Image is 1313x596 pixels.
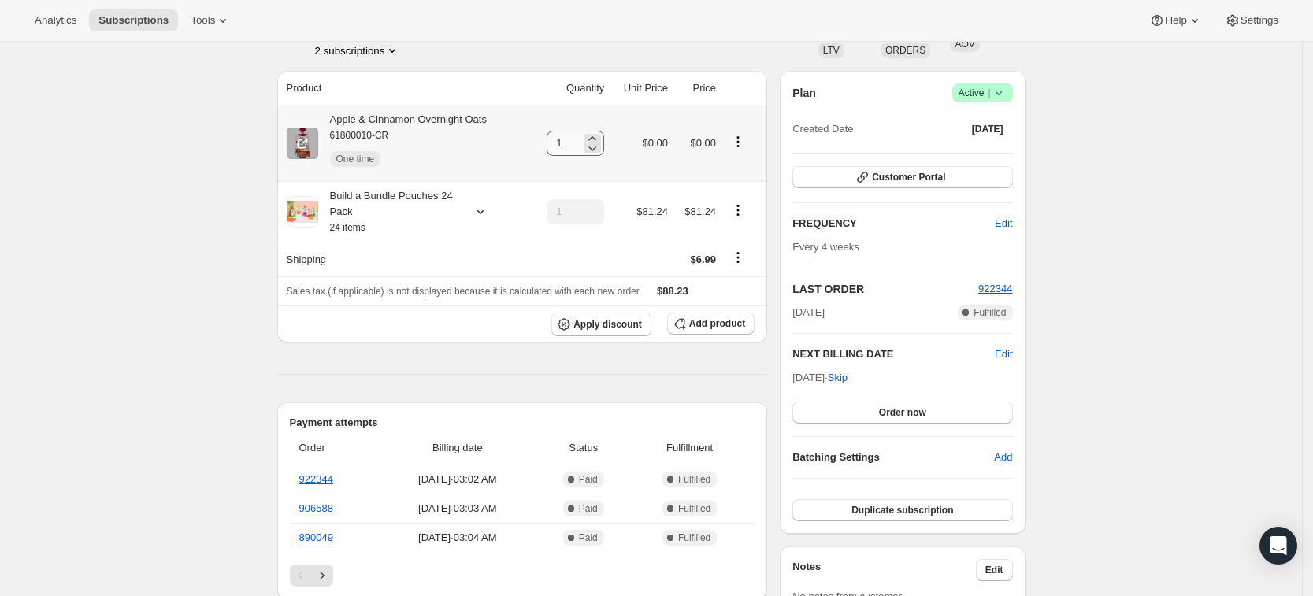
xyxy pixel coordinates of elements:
[25,9,86,31] button: Analytics
[974,306,1006,319] span: Fulfilled
[287,286,642,297] span: Sales tax (if applicable) is not displayed because it is calculated with each new order.
[89,9,178,31] button: Subscriptions
[985,211,1022,236] button: Edit
[985,445,1022,470] button: Add
[818,365,857,391] button: Skip
[290,565,755,587] nav: Pagination
[382,501,532,516] span: [DATE] · 03:03 AM
[318,188,460,235] div: Build a Bundle Pouches 24 Pack
[1241,14,1278,27] span: Settings
[959,85,1007,101] span: Active
[851,504,953,516] span: Duplicate subscription
[678,473,710,486] span: Fulfilled
[725,202,751,219] button: Product actions
[579,473,598,486] span: Paid
[879,406,926,419] span: Order now
[551,313,651,336] button: Apply discount
[287,128,318,159] img: product img
[1215,9,1288,31] button: Settings
[725,133,751,150] button: Product actions
[995,346,1012,362] button: Edit
[792,241,859,253] span: Every 4 weeks
[181,9,240,31] button: Tools
[988,87,990,99] span: |
[691,137,717,149] span: $0.00
[689,317,745,330] span: Add product
[609,71,673,106] th: Unit Price
[792,559,976,581] h3: Notes
[530,71,609,106] th: Quantity
[792,216,995,231] h2: FREQUENCY
[684,205,716,217] span: $81.24
[336,153,375,165] span: One time
[995,216,1012,231] span: Edit
[823,45,840,56] span: LTV
[657,285,688,297] span: $88.23
[985,564,1003,576] span: Edit
[299,531,333,543] a: 890049
[828,370,848,386] span: Skip
[634,440,745,456] span: Fulfillment
[994,450,1012,465] span: Add
[35,14,76,27] span: Analytics
[1140,9,1211,31] button: Help
[667,313,755,335] button: Add product
[792,305,825,320] span: [DATE]
[792,281,978,297] h2: LAST ORDER
[978,281,1012,297] button: 922344
[636,205,668,217] span: $81.24
[792,121,853,137] span: Created Date
[277,71,531,106] th: Product
[792,402,1012,424] button: Order now
[691,254,717,265] span: $6.99
[330,222,365,233] small: 24 items
[382,472,532,487] span: [DATE] · 03:02 AM
[299,473,333,485] a: 922344
[673,71,721,106] th: Price
[872,171,945,183] span: Customer Portal
[382,440,532,456] span: Billing date
[318,112,487,175] div: Apple & Cinnamon Overnight Oats
[277,242,531,276] th: Shipping
[642,137,668,149] span: $0.00
[678,531,710,544] span: Fulfilled
[382,530,532,546] span: [DATE] · 03:04 AM
[290,415,755,431] h2: Payment attempts
[978,283,1012,294] a: 922344
[792,450,994,465] h6: Batching Settings
[1165,14,1186,27] span: Help
[311,565,333,587] button: Next
[573,318,642,331] span: Apply discount
[962,118,1013,140] button: [DATE]
[542,440,625,456] span: Status
[885,45,925,56] span: ORDERS
[191,14,215,27] span: Tools
[290,431,378,465] th: Order
[1259,527,1297,565] div: Open Intercom Messenger
[792,346,995,362] h2: NEXT BILLING DATE
[299,502,333,514] a: 906588
[678,502,710,515] span: Fulfilled
[792,372,848,383] span: [DATE] ·
[792,85,816,101] h2: Plan
[98,14,169,27] span: Subscriptions
[792,166,1012,188] button: Customer Portal
[976,559,1013,581] button: Edit
[579,502,598,515] span: Paid
[579,531,598,544] span: Paid
[330,130,389,141] small: 61800010-CR
[315,43,401,58] button: Product actions
[972,123,1003,135] span: [DATE]
[792,499,1012,521] button: Duplicate subscription
[725,249,751,266] button: Shipping actions
[955,39,974,50] span: AOV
